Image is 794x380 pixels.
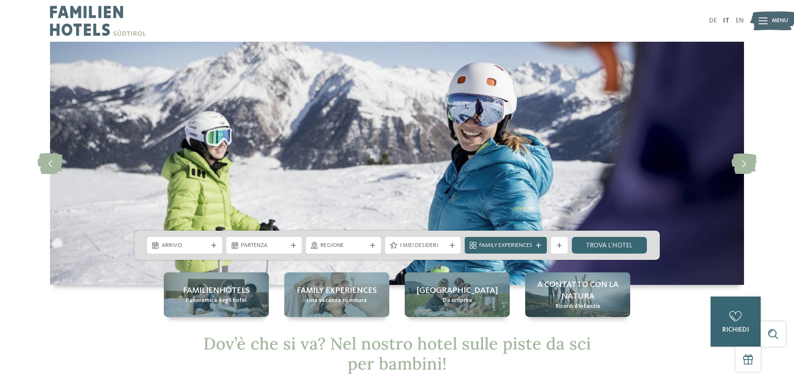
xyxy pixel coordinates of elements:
a: Hotel sulle piste da sci per bambini: divertimento senza confini A contatto con la natura Ricordi... [525,272,630,317]
span: Una vacanza su misura [307,297,367,305]
span: richiedi [722,327,749,333]
a: richiedi [711,297,761,347]
a: EN [736,18,744,24]
a: DE [709,18,717,24]
span: Partenza [241,242,287,250]
span: Ricordi d’infanzia [556,302,600,311]
a: Hotel sulle piste da sci per bambini: divertimento senza confini Family experiences Una vacanza s... [284,272,389,317]
a: trova l’hotel [572,237,647,254]
span: Regione [321,242,367,250]
span: A contatto con la natura [534,279,622,302]
span: Menu [772,17,788,25]
span: Family experiences [297,285,377,297]
span: Arrivo [162,242,208,250]
span: [GEOGRAPHIC_DATA] [417,285,498,297]
a: IT [723,18,729,24]
span: Family Experiences [479,242,532,250]
a: Hotel sulle piste da sci per bambini: divertimento senza confini [GEOGRAPHIC_DATA] Da scoprire [405,272,510,317]
span: Da scoprire [443,297,472,305]
a: Hotel sulle piste da sci per bambini: divertimento senza confini Familienhotels Panoramica degli ... [164,272,269,317]
span: Panoramica degli hotel [186,297,247,305]
img: Hotel sulle piste da sci per bambini: divertimento senza confini [50,42,744,285]
span: Dov’è che si va? Nel nostro hotel sulle piste da sci per bambini! [203,333,591,374]
span: I miei desideri [400,242,446,250]
span: Familienhotels [183,285,250,297]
